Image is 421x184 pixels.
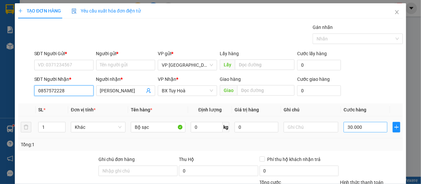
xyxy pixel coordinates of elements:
[220,77,241,82] span: Giao hàng
[38,107,43,112] span: SL
[388,3,406,22] button: Close
[394,10,400,15] span: close
[297,77,330,82] label: Cước giao hàng
[71,9,77,14] img: icon
[281,103,341,116] th: Ghi chú
[220,51,239,56] span: Lấy hàng
[131,122,185,132] input: VD: Bàn, Ghế
[235,122,278,132] input: 0
[297,85,341,96] input: Cước giao hàng
[75,122,122,132] span: Khác
[98,166,178,176] input: Ghi chú đơn hàng
[34,50,94,57] div: SĐT Người Gửi
[198,107,222,112] span: Định lượng
[131,107,152,112] span: Tên hàng
[21,122,31,132] button: delete
[344,107,366,112] span: Cước hàng
[34,76,94,83] div: SĐT Người Nhận
[162,60,213,70] span: VP Nha Trang xe Limousine
[96,50,155,57] div: Người gửi
[162,86,213,96] span: BX Tuy Hoà
[179,157,194,162] span: Thu Hộ
[3,35,45,57] li: VP VP [GEOGRAPHIC_DATA] xe Limousine
[223,122,229,132] span: kg
[158,77,176,82] span: VP Nhận
[220,85,237,96] span: Giao
[237,85,295,96] input: Dọc đường
[284,122,338,132] input: Ghi Chú
[393,122,400,132] button: plus
[18,8,61,13] span: TẠO ĐƠN HÀNG
[235,59,295,70] input: Dọc đường
[313,25,333,30] label: Gán nhãn
[18,9,23,13] span: plus
[220,59,235,70] span: Lấy
[45,35,88,50] li: VP BX Miền Đông Mới
[297,60,341,70] input: Cước lấy hàng
[146,88,151,93] span: user-add
[393,125,400,130] span: plus
[98,157,135,162] label: Ghi chú đơn hàng
[21,141,163,148] div: Tổng: 1
[71,8,141,13] span: Yêu cầu xuất hóa đơn điện tử
[265,156,323,163] span: Phí thu hộ khách nhận trả
[96,76,155,83] div: Người nhận
[158,50,217,57] div: VP gửi
[235,107,259,112] span: Giá trị hàng
[71,107,96,112] span: Đơn vị tính
[3,3,96,28] li: Cúc Tùng Limousine
[297,51,327,56] label: Cước lấy hàng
